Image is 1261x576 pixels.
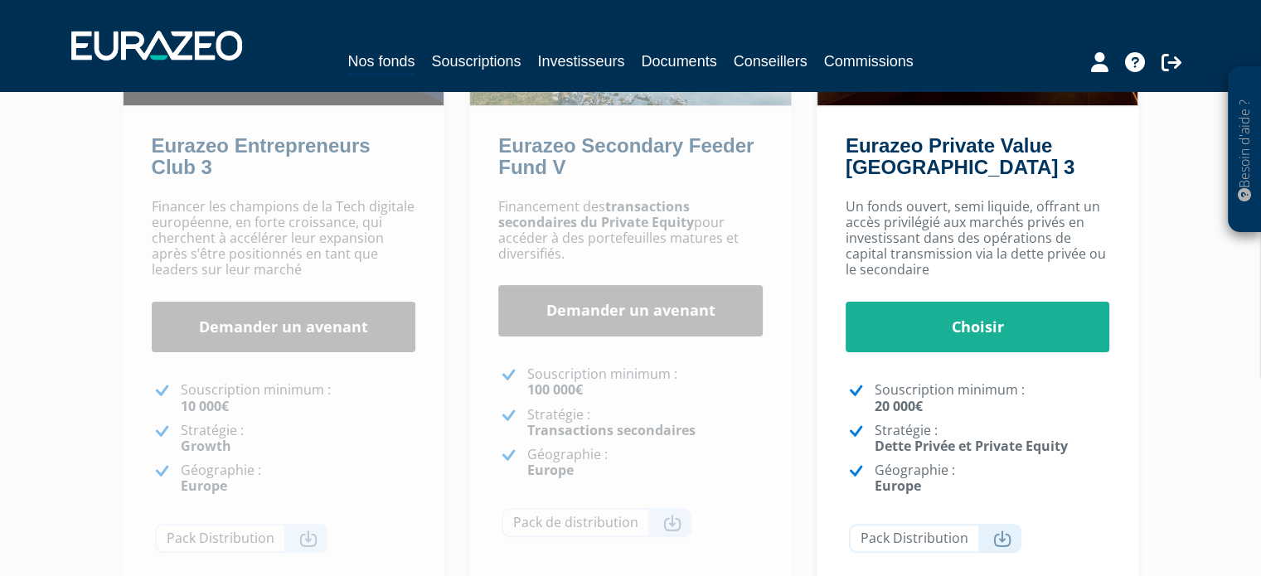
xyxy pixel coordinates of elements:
img: 1732889491-logotype_eurazeo_blanc_rvb.png [71,31,242,61]
a: Investisseurs [537,50,624,73]
strong: 20 000€ [875,397,923,415]
a: Eurazeo Secondary Feeder Fund V [498,134,754,178]
strong: Growth [181,437,231,455]
a: Pack de distribution [502,508,691,537]
a: Eurazeo Private Value [GEOGRAPHIC_DATA] 3 [846,134,1074,178]
a: Choisir [846,302,1110,353]
a: Documents [642,50,717,73]
a: Pack Distribution [849,524,1021,553]
p: Souscription minimum : [527,366,763,398]
a: Commissions [824,50,914,73]
p: Stratégie : [875,423,1110,454]
strong: Europe [181,477,227,495]
p: Stratégie : [181,423,416,454]
p: Souscription minimum : [181,382,416,414]
p: Financement des pour accéder à des portefeuilles matures et diversifiés. [498,199,763,263]
p: Un fonds ouvert, semi liquide, offrant un accès privilégié aux marchés privés en investissant dan... [846,199,1110,278]
strong: transactions secondaires du Private Equity [498,197,694,231]
strong: Transactions secondaires [527,421,696,439]
a: Conseillers [734,50,808,73]
a: Nos fonds [347,50,415,75]
a: Pack Distribution [155,524,327,553]
p: Géographie : [181,462,416,494]
a: Demander un avenant [152,302,416,353]
p: Stratégie : [527,407,763,438]
p: Besoin d'aide ? [1235,75,1254,225]
p: Géographie : [527,447,763,478]
strong: Europe [527,461,574,479]
a: Souscriptions [431,50,521,73]
p: Souscription minimum : [875,382,1110,414]
strong: Europe [875,477,921,495]
strong: 10 000€ [181,397,229,415]
p: Géographie : [875,462,1110,494]
strong: 100 000€ [527,380,583,399]
p: Financer les champions de la Tech digitale européenne, en forte croissance, qui cherchent à accél... [152,199,416,278]
a: Demander un avenant [498,285,763,336]
strong: Dette Privée et Private Equity [875,437,1068,455]
a: Eurazeo Entrepreneurs Club 3 [152,134,371,178]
